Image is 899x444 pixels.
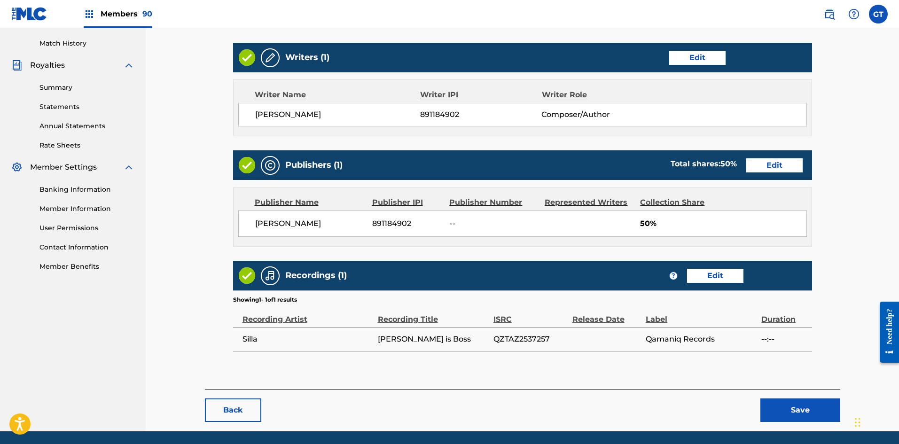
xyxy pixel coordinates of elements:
[265,52,276,63] img: Writers
[541,109,652,120] span: Composer/Author
[255,218,366,229] span: [PERSON_NAME]
[101,8,152,19] span: Members
[265,270,276,281] img: Recordings
[545,197,633,208] div: Represented Writers
[255,109,421,120] span: [PERSON_NAME]
[761,334,807,345] span: --:--
[420,109,541,120] span: 891184902
[687,269,743,283] a: Edit
[39,140,134,150] a: Rate Sheets
[84,8,95,20] img: Top Rightsholders
[39,121,134,131] a: Annual Statements
[720,159,737,168] span: 50 %
[11,162,23,173] img: Member Settings
[493,304,568,325] div: ISRC
[285,160,343,171] h5: Publishers (1)
[493,334,568,345] span: QZTAZ2537257
[420,89,542,101] div: Writer IPI
[39,102,134,112] a: Statements
[855,408,860,436] div: Drag
[873,295,899,370] iframe: Resource Center
[255,197,365,208] div: Publisher Name
[844,5,863,23] div: Help
[372,197,443,208] div: Publisher IPI
[646,334,757,345] span: Qamaniq Records
[760,398,840,422] button: Save
[449,197,538,208] div: Publisher Number
[11,7,47,21] img: MLC Logo
[646,304,757,325] div: Label
[123,60,134,71] img: expand
[572,304,641,325] div: Release Date
[11,60,23,71] img: Royalties
[242,334,373,345] span: Silla
[39,223,134,233] a: User Permissions
[123,162,134,173] img: expand
[285,52,329,63] h5: Writers (1)
[242,304,373,325] div: Recording Artist
[372,218,443,229] span: 891184902
[670,272,677,280] span: ?
[233,296,297,304] p: Showing 1 - 1 of 1 results
[848,8,860,20] img: help
[378,304,489,325] div: Recording Title
[39,262,134,272] a: Member Benefits
[239,157,255,173] img: Valid
[542,89,652,101] div: Writer Role
[378,334,489,345] span: [PERSON_NAME] is Boss
[671,158,737,170] div: Total shares:
[30,162,97,173] span: Member Settings
[142,9,152,18] span: 90
[30,60,65,71] span: Royalties
[450,218,538,229] span: --
[239,49,255,66] img: Valid
[205,398,261,422] button: Back
[39,204,134,214] a: Member Information
[852,399,899,444] iframe: Chat Widget
[239,267,255,284] img: Valid
[761,304,807,325] div: Duration
[285,270,347,281] h5: Recordings (1)
[669,51,726,65] a: Edit
[746,158,803,172] a: Edit
[39,83,134,93] a: Summary
[824,8,835,20] img: search
[640,218,806,229] span: 50%
[39,242,134,252] a: Contact Information
[820,5,839,23] a: Public Search
[869,5,888,23] div: User Menu
[39,39,134,48] a: Match History
[255,89,421,101] div: Writer Name
[640,197,723,208] div: Collection Share
[265,160,276,171] img: Publishers
[39,185,134,195] a: Banking Information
